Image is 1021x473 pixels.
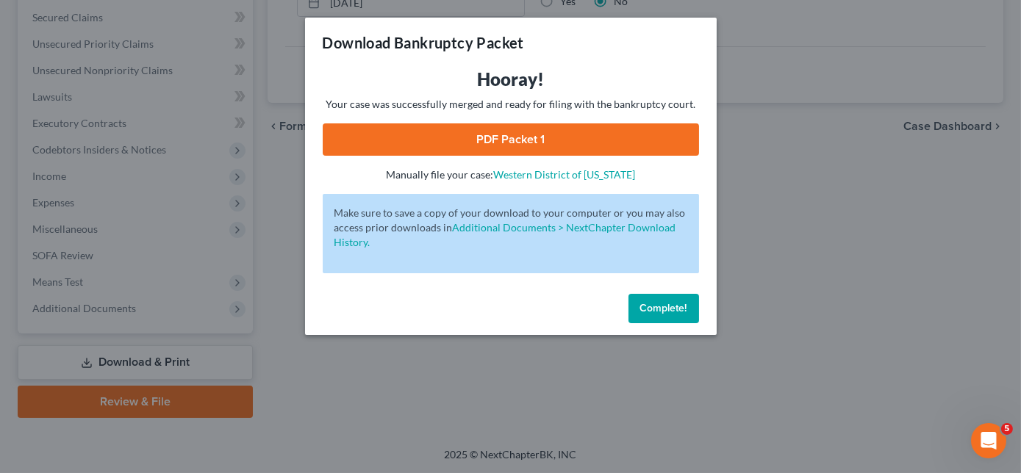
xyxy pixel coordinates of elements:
iframe: Intercom live chat [971,423,1006,458]
a: Additional Documents > NextChapter Download History. [334,221,676,248]
p: Manually file your case: [323,167,699,182]
a: PDF Packet 1 [323,123,699,156]
a: Western District of [US_STATE] [493,168,635,181]
h3: Hooray! [323,68,699,91]
p: Make sure to save a copy of your download to your computer or you may also access prior downloads in [334,206,687,250]
h3: Download Bankruptcy Packet [323,32,524,53]
span: 5 [1001,423,1013,435]
span: Complete! [640,302,687,314]
p: Your case was successfully merged and ready for filing with the bankruptcy court. [323,97,699,112]
button: Complete! [628,294,699,323]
